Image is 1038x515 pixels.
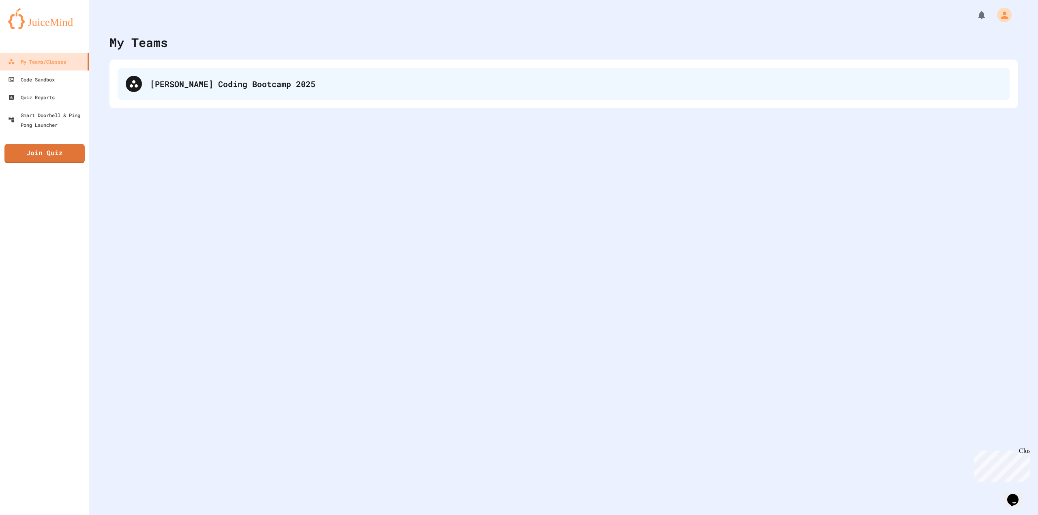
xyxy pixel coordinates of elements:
[118,68,1010,100] div: [PERSON_NAME] Coding Bootcamp 2025
[962,8,989,22] div: My Notifications
[971,447,1030,482] iframe: chat widget
[8,75,55,84] div: Code Sandbox
[150,78,1002,90] div: [PERSON_NAME] Coding Bootcamp 2025
[8,8,81,29] img: logo-orange.svg
[1004,483,1030,507] iframe: chat widget
[8,57,66,66] div: My Teams/Classes
[989,6,1014,24] div: My Account
[3,3,56,51] div: Chat with us now!Close
[8,110,86,130] div: Smart Doorbell & Ping Pong Launcher
[4,144,85,163] a: Join Quiz
[109,33,168,51] div: My Teams
[8,92,55,102] div: Quiz Reports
